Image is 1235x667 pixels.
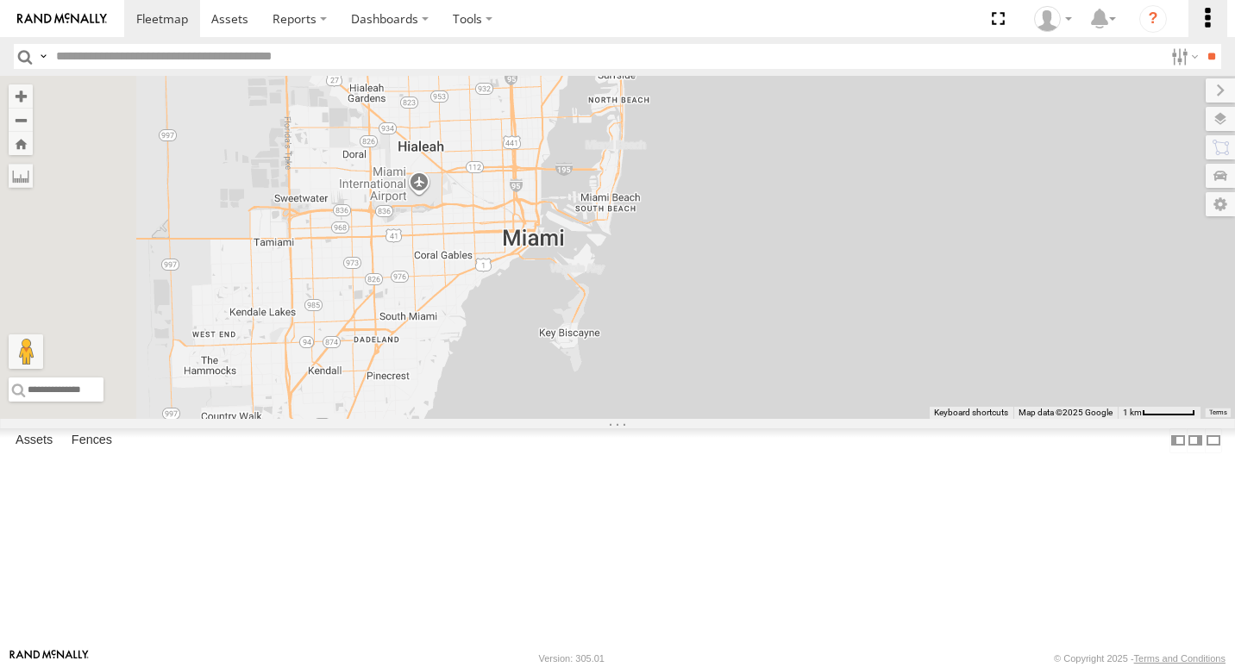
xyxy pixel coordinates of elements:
[17,13,107,25] img: rand-logo.svg
[9,108,33,132] button: Zoom out
[7,428,61,452] label: Assets
[1187,428,1204,453] label: Dock Summary Table to the Right
[1028,6,1078,32] div: Chino Castillo
[1164,44,1201,69] label: Search Filter Options
[1054,653,1226,664] div: © Copyright 2025 -
[9,164,33,188] label: Measure
[9,650,89,667] a: Visit our Website
[1019,408,1113,417] span: Map data ©2025 Google
[1206,192,1235,216] label: Map Settings
[9,84,33,108] button: Zoom in
[1118,407,1201,419] button: Map Scale: 1 km per 58 pixels
[1134,653,1226,664] a: Terms and Conditions
[9,334,43,369] button: Drag Pegman onto the map to open Street View
[1209,409,1227,416] a: Terms
[63,428,121,452] label: Fences
[539,653,605,664] div: Version: 305.01
[9,132,33,155] button: Zoom Home
[1169,428,1187,453] label: Dock Summary Table to the Left
[1123,408,1142,417] span: 1 km
[36,44,50,69] label: Search Query
[1139,5,1167,33] i: ?
[934,407,1008,419] button: Keyboard shortcuts
[1205,428,1222,453] label: Hide Summary Table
